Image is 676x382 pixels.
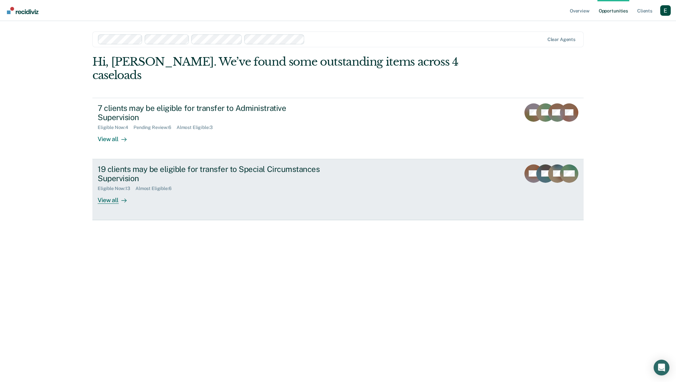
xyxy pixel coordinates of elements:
div: Pending Review : 6 [133,125,177,130]
div: View all [98,191,134,204]
div: Eligible Now : 4 [98,125,133,130]
div: Eligible Now : 13 [98,186,135,191]
div: 19 clients may be eligible for transfer to Special Circumstances Supervision [98,164,328,183]
div: 7 clients may be eligible for transfer to Administrative Supervision [98,103,328,122]
button: Profile dropdown button [660,5,671,16]
div: Hi, [PERSON_NAME]. We’ve found some outstanding items across 4 caseloads [92,55,485,82]
a: 19 clients may be eligible for transfer to Special Circumstances SupervisionEligible Now:13Almost... [92,159,584,220]
div: Almost Eligible : 3 [177,125,218,130]
a: 7 clients may be eligible for transfer to Administrative SupervisionEligible Now:4Pending Review:... [92,98,584,159]
div: View all [98,130,134,143]
div: Clear agents [547,37,575,42]
div: Open Intercom Messenger [654,360,669,375]
div: Almost Eligible : 6 [135,186,177,191]
img: Recidiviz [7,7,38,14]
